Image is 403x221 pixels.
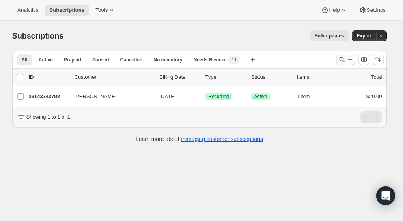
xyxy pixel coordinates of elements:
[29,73,68,81] p: ID
[356,33,371,39] span: Export
[153,57,182,63] span: No inventory
[366,93,382,99] span: $29.00
[371,73,382,81] p: Total
[194,57,226,63] span: Needs Review
[354,5,390,16] button: Settings
[45,5,89,16] button: Subscriptions
[39,57,53,63] span: Active
[95,7,108,13] span: Tools
[92,57,109,63] span: Paused
[376,186,395,205] div: Open Intercom Messenger
[373,54,384,65] button: Sort the results
[29,93,68,100] p: 23143743792
[352,30,376,41] button: Export
[360,111,382,123] nav: Pagination
[181,136,263,142] a: managing customer subscriptions
[209,93,229,100] span: Recurring
[316,5,352,16] button: Help
[17,7,38,13] span: Analytics
[12,32,64,40] span: Subscriptions
[329,7,340,13] span: Help
[13,5,43,16] button: Analytics
[246,54,259,65] button: Create new view
[75,73,153,81] p: Customer
[297,93,310,100] span: 1 item
[29,91,382,102] div: 23143743792[PERSON_NAME][DATE]SuccessRecurringSuccessActive1 item$29.00
[336,54,355,65] button: Search and filter results
[120,57,143,63] span: Cancelled
[297,91,319,102] button: 1 item
[91,5,120,16] button: Tools
[160,93,176,99] span: [DATE]
[22,57,28,63] span: All
[251,73,291,81] p: Status
[254,93,267,100] span: Active
[358,54,369,65] button: Customize table column order and visibility
[75,93,117,100] span: [PERSON_NAME]
[297,73,336,81] div: Items
[367,7,386,13] span: Settings
[160,73,199,81] p: Billing Date
[310,30,349,41] button: Bulk updates
[29,73,382,81] div: IDCustomerBilling DateTypeStatusItemsTotal
[136,135,263,143] p: Learn more about
[49,7,84,13] span: Subscriptions
[26,113,70,121] p: Showing 1 to 1 of 1
[231,57,237,63] span: 11
[64,57,81,63] span: Prepaid
[205,73,245,81] div: Type
[70,90,149,103] button: [PERSON_NAME]
[314,33,344,39] span: Bulk updates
